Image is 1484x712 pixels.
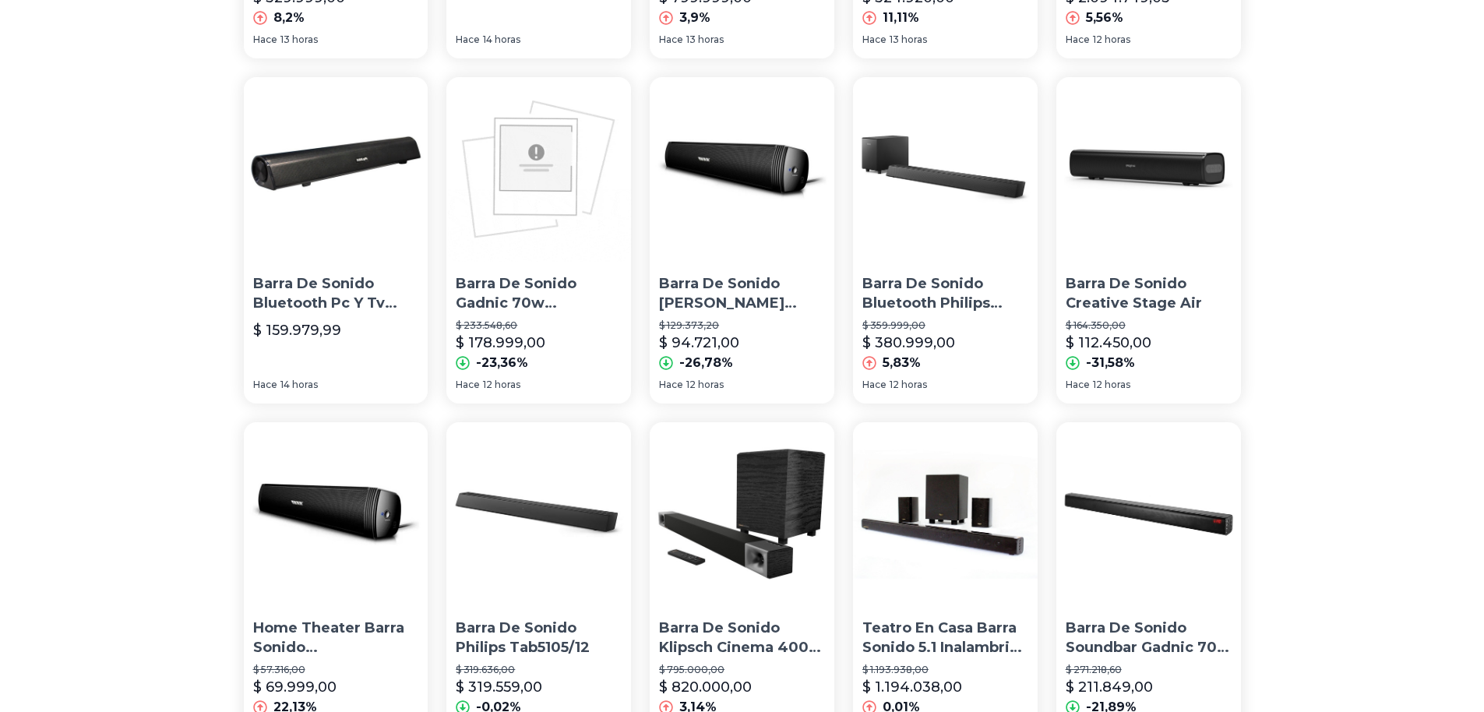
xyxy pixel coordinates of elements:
p: $ 94.721,00 [659,332,739,354]
span: 14 horas [280,379,318,391]
p: -31,58% [1086,354,1135,372]
p: -26,78% [679,354,733,372]
a: Barra De Sonido Gadnic 70w Bluetooth Usb Mp3 Aux Hi-fi TvBarra De Sonido Gadnic 70w Bluetooth Usb... [446,77,631,403]
span: 12 horas [686,379,724,391]
p: 3,9% [679,9,710,27]
img: Home Theater Barra Sonido Novik Cinema 3 Bluetooth 80w Rms [244,422,428,607]
p: Barra De Sonido Klipsch Cinema 400 Sub8 400w Nuevo En Avalon [659,619,825,657]
img: Barra De Sonido Philips Tab5105/12 [446,422,631,607]
img: Teatro En Casa Barra Sonido 5.1 Inalambrica Bluetooth 200w [853,422,1038,607]
p: $ 211.849,00 [1066,676,1153,698]
p: $ 319.636,00 [456,664,622,676]
p: 8,2% [273,9,305,27]
p: Barra De Sonido Gadnic 70w Bluetooth Usb Mp3 Aux Hi-fi Tv [456,274,622,313]
p: Barra De Sonido Soundbar Gadnic 70w Bluetooth Usb Mp3 Aux Tv [1066,619,1232,657]
img: Barra De Sonido Bluetooth Pc Y Tv Estereo Soundbar 10w Unica [244,77,428,262]
p: -23,36% [476,354,528,372]
span: 13 horas [890,33,927,46]
p: Home Theater Barra Sonido [PERSON_NAME] Cinema 3 Bluetooth 80w Rms [253,619,419,657]
span: 13 horas [686,33,724,46]
span: Hace [1066,33,1090,46]
img: Barra De Sonido Gadnic 70w Bluetooth Usb Mp3 Aux Hi-fi Tv [446,77,631,262]
span: Hace [456,379,480,391]
span: 12 horas [483,379,520,391]
p: $ 112.450,00 [1066,332,1151,354]
p: 11,11% [883,9,919,27]
p: $ 164.350,00 [1066,319,1232,332]
p: Teatro En Casa Barra Sonido 5.1 Inalambrica Bluetooth 200w [862,619,1028,657]
img: Barra De Sonido Klipsch Cinema 400 Sub8 400w Nuevo En Avalon [650,422,834,607]
span: Hace [456,33,480,46]
p: $ 178.999,00 [456,332,545,354]
p: $ 69.999,00 [253,676,337,698]
p: $ 271.218,60 [1066,664,1232,676]
p: $ 129.373,20 [659,319,825,332]
span: 13 horas [280,33,318,46]
span: 14 horas [483,33,520,46]
p: Barra De Sonido [PERSON_NAME] Cinema 3 [659,274,825,313]
p: $ 159.979,99 [253,319,341,341]
p: $ 380.999,00 [862,332,955,354]
a: Barra De Sonido Novik Cinema 3Barra De Sonido [PERSON_NAME] Cinema 3$ 129.373,20$ 94.721,00-26,78... [650,77,834,403]
span: Hace [1066,379,1090,391]
span: 12 horas [1093,33,1130,46]
p: $ 795.000,00 [659,664,825,676]
span: Hace [862,33,887,46]
img: Barra De Sonido Bluetooth Philips Tab5305/12 [853,77,1038,262]
p: 5,83% [883,354,921,372]
span: 12 horas [1093,379,1130,391]
p: $ 1.193.938,00 [862,664,1028,676]
span: Hace [659,33,683,46]
p: Barra De Sonido Bluetooth Pc Y Tv Estereo Soundbar 10w Unica [253,274,419,313]
p: $ 233.548,60 [456,319,622,332]
p: Barra De Sonido Bluetooth Philips Tab5305/12 [862,274,1028,313]
img: Barra De Sonido Creative Stage Air [1056,77,1241,262]
img: Barra De Sonido Soundbar Gadnic 70w Bluetooth Usb Mp3 Aux Tv [1056,422,1241,607]
p: $ 820.000,00 [659,676,752,698]
p: $ 1.194.038,00 [862,676,962,698]
span: 12 horas [890,379,927,391]
a: Barra De Sonido Bluetooth Philips Tab5305/12Barra De Sonido Bluetooth Philips Tab5305/12$ 359.999... [853,77,1038,403]
p: $ 359.999,00 [862,319,1028,332]
span: Hace [253,33,277,46]
p: Barra De Sonido Creative Stage Air [1066,274,1232,313]
p: Barra De Sonido Philips Tab5105/12 [456,619,622,657]
a: Barra De Sonido Bluetooth Pc Y Tv Estereo Soundbar 10w UnicaBarra De Sonido Bluetooth Pc Y Tv Est... [244,77,428,403]
a: Barra De Sonido Creative Stage AirBarra De Sonido Creative Stage Air$ 164.350,00$ 112.450,00-31,5... [1056,77,1241,403]
span: Hace [253,379,277,391]
span: Hace [659,379,683,391]
p: $ 319.559,00 [456,676,542,698]
p: $ 57.316,00 [253,664,419,676]
img: Barra De Sonido Novik Cinema 3 [650,77,834,262]
span: Hace [862,379,887,391]
p: 5,56% [1086,9,1123,27]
